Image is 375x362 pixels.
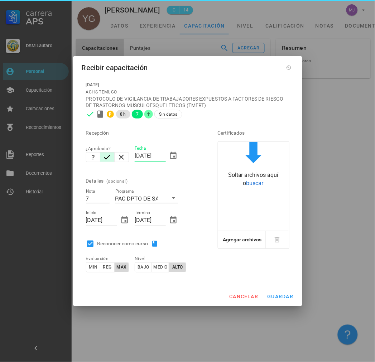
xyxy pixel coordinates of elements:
[88,265,97,270] span: min
[86,262,100,272] button: min
[218,231,266,248] button: Agregar archivos
[97,240,161,248] div: Reconocer como curso
[86,124,198,141] div: Recepción
[135,146,146,151] label: Fecha
[115,262,129,272] button: max
[152,262,169,272] button: medio
[153,265,168,270] span: medio
[102,265,111,270] span: reg
[86,189,95,194] label: Nota
[86,96,289,108] div: PROTOCOLO DE VIGILANCIA DE TRABAJADORES EXPUESTOS A FACTORES DE RIESGO DE TRASTORNOS MUSCULOESQUE...
[106,178,128,185] div: (opcional)
[120,110,126,119] span: 8 h
[86,172,104,189] div: Detalles
[229,294,258,300] span: cancelar
[136,110,139,119] span: 7
[264,290,297,303] button: guardar
[267,294,294,300] span: guardar
[218,171,289,187] div: Soltar archivos aquí o
[116,265,126,270] span: max
[86,90,117,95] span: ACHS TEMUCO
[221,231,264,248] button: Agregar archivos
[135,210,150,216] label: Término
[169,262,186,272] button: alto
[159,110,178,118] span: Sin datos
[86,145,129,152] div: ¿Aprobado?
[218,142,289,189] button: Soltar archivos aquí obuscar
[246,180,264,187] span: buscar
[115,189,134,194] label: Programa
[135,255,178,262] div: Nivel
[135,262,152,272] button: bajo
[137,265,149,270] span: bajo
[218,124,289,141] div: Certificados
[86,81,289,88] div: [DATE]
[226,290,261,303] button: cancelar
[172,265,183,270] span: alto
[100,262,115,272] button: reg
[82,62,148,73] div: Recibir capacitación
[86,210,96,216] label: Inicio
[86,255,129,262] div: Evaluación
